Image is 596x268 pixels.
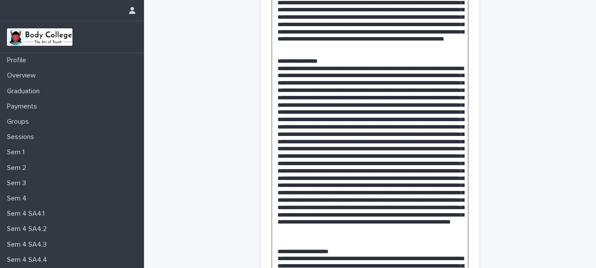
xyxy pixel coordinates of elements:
[3,210,51,218] p: Sem 4 SA4.1
[3,102,44,111] p: Payments
[3,225,54,233] p: Sem 4 SA4.2
[7,28,72,46] img: xvtzy2PTuGgGH0xbwGb2
[3,71,43,80] p: Overview
[3,194,34,203] p: Sem 4
[3,148,31,156] p: Sem 1
[3,241,54,249] p: Sem 4 SA4.3
[3,56,33,64] p: Profile
[3,256,54,264] p: Sem 4 SA4.4
[3,133,41,141] p: Sessions
[3,118,36,126] p: Groups
[3,87,47,95] p: Graduation
[3,164,33,172] p: Sem 2
[3,179,33,187] p: Sem 3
